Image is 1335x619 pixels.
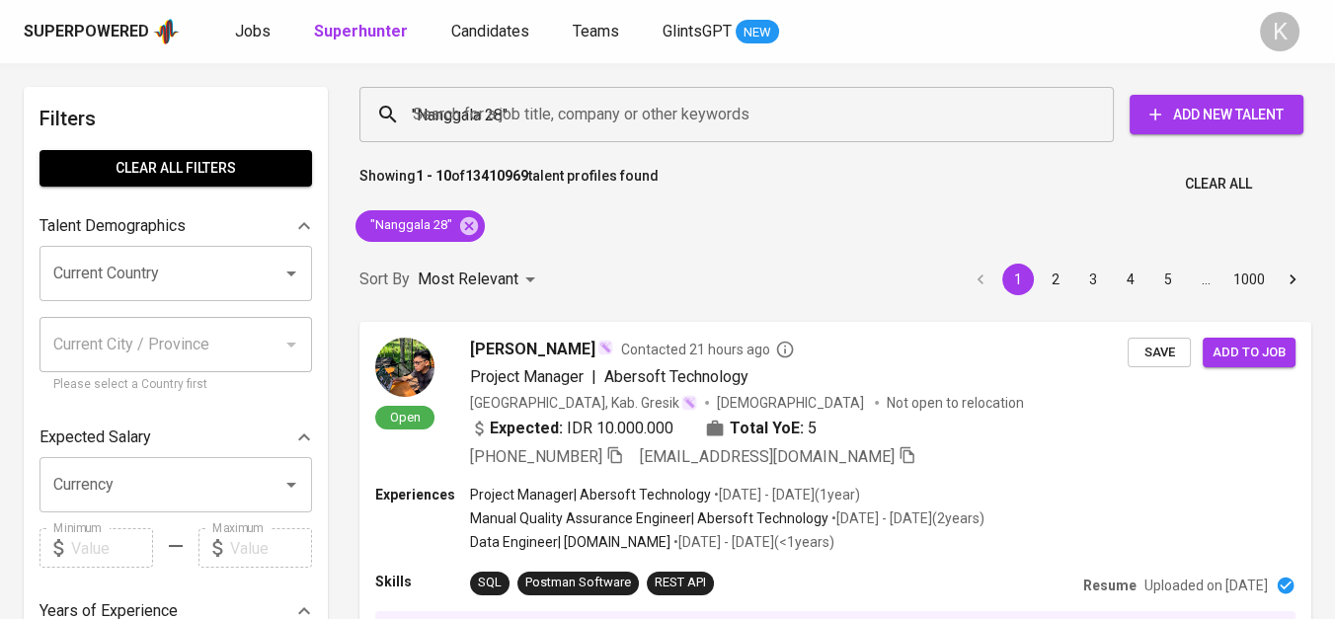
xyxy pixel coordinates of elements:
[775,340,795,359] svg: By Batam recruiter
[1083,576,1137,595] p: Resume
[711,485,860,504] p: • [DATE] - [DATE] ( 1 year )
[359,268,410,291] p: Sort By
[655,574,706,592] div: REST API
[887,393,1024,413] p: Not open to relocation
[314,20,412,44] a: Superhunter
[355,210,485,242] div: "Nanggala 28"
[277,471,305,499] button: Open
[39,206,312,246] div: Talent Demographics
[1077,264,1109,295] button: Go to page 3
[39,426,151,449] p: Expected Salary
[1144,576,1268,595] p: Uploaded on [DATE]
[382,409,429,426] span: Open
[470,367,584,386] span: Project Manager
[736,23,779,42] span: NEW
[418,268,518,291] p: Most Relevant
[1260,12,1299,51] div: K
[1002,264,1034,295] button: page 1
[470,338,595,361] span: [PERSON_NAME]
[55,156,296,181] span: Clear All filters
[1185,172,1252,196] span: Clear All
[591,365,596,389] span: |
[470,532,670,552] p: Data Engineer | [DOMAIN_NAME]
[1128,338,1191,368] button: Save
[1190,270,1221,289] div: …
[71,528,153,568] input: Value
[1152,264,1184,295] button: Go to page 5
[24,21,149,43] div: Superpowered
[621,340,795,359] span: Contacted 21 hours ago
[470,417,673,440] div: IDR 10.000.000
[235,22,271,40] span: Jobs
[573,22,619,40] span: Teams
[355,216,464,235] span: "Nanggala 28"
[1213,342,1286,364] span: Add to job
[808,417,817,440] span: 5
[663,20,779,44] a: GlintsGPT NEW
[663,22,732,40] span: GlintsGPT
[451,22,529,40] span: Candidates
[670,532,834,552] p: • [DATE] - [DATE] ( <1 years )
[230,528,312,568] input: Value
[1177,166,1260,202] button: Clear All
[597,340,613,355] img: magic_wand.svg
[828,508,984,528] p: • [DATE] - [DATE] ( 2 years )
[153,17,180,46] img: app logo
[478,574,502,592] div: SQL
[465,168,528,184] b: 13410969
[375,485,470,504] p: Experiences
[1115,264,1146,295] button: Go to page 4
[1130,95,1303,134] button: Add New Talent
[451,20,533,44] a: Candidates
[235,20,275,44] a: Jobs
[1227,264,1271,295] button: Go to page 1000
[1040,264,1071,295] button: Go to page 2
[416,168,451,184] b: 1 - 10
[730,417,804,440] b: Total YoE:
[640,447,895,466] span: [EMAIL_ADDRESS][DOMAIN_NAME]
[604,367,748,386] span: Abersoft Technology
[277,260,305,287] button: Open
[1138,342,1181,364] span: Save
[39,418,312,457] div: Expected Salary
[39,214,186,238] p: Talent Demographics
[1203,338,1296,368] button: Add to job
[418,262,542,298] div: Most Relevant
[470,508,828,528] p: Manual Quality Assurance Engineer | Abersoft Technology
[470,485,711,504] p: Project Manager | Abersoft Technology
[573,20,623,44] a: Teams
[375,572,470,591] p: Skills
[525,574,631,592] div: Postman Software
[1145,103,1288,127] span: Add New Talent
[962,264,1311,295] nav: pagination navigation
[53,375,298,395] p: Please select a Country first
[24,17,180,46] a: Superpoweredapp logo
[314,22,408,40] b: Superhunter
[490,417,563,440] b: Expected:
[39,150,312,187] button: Clear All filters
[39,103,312,134] h6: Filters
[717,393,867,413] span: [DEMOGRAPHIC_DATA]
[359,166,659,202] p: Showing of talent profiles found
[470,393,697,413] div: [GEOGRAPHIC_DATA], Kab. Gresik
[1277,264,1308,295] button: Go to next page
[681,395,697,411] img: magic_wand.svg
[375,338,434,397] img: cbf68c834ad9c1cf56d98e236c122c67.jpg
[470,447,602,466] span: [PHONE_NUMBER]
